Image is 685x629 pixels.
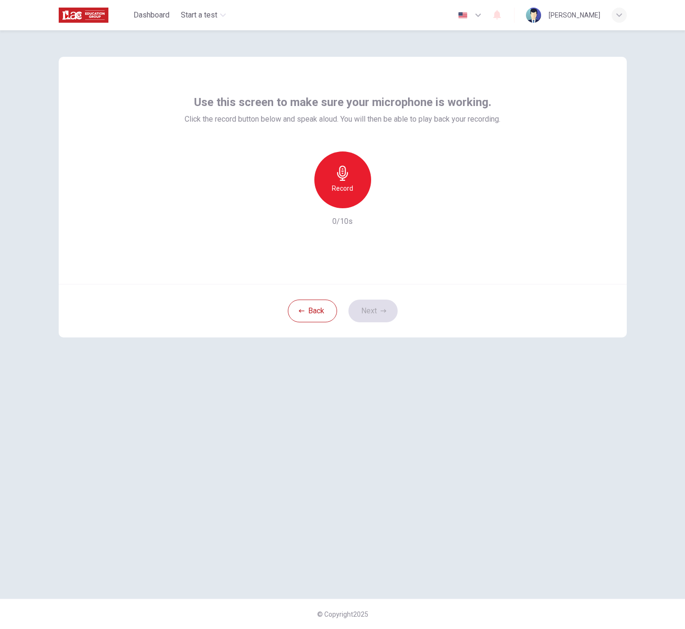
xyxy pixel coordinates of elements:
img: Profile picture [526,8,541,23]
span: Use this screen to make sure your microphone is working. [194,95,491,110]
span: Start a test [181,9,217,21]
a: ILAC logo [59,6,130,25]
button: Start a test [177,7,230,24]
h6: Record [332,183,353,194]
button: Record [314,151,371,208]
span: Dashboard [133,9,169,21]
span: Click the record button below and speak aloud. You will then be able to play back your recording. [185,114,500,125]
img: ILAC logo [59,6,108,25]
h6: 0/10s [332,216,353,227]
div: [PERSON_NAME] [549,9,600,21]
button: Dashboard [130,7,173,24]
button: Back [288,300,337,322]
span: © Copyright 2025 [317,611,368,618]
img: en [457,12,469,19]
